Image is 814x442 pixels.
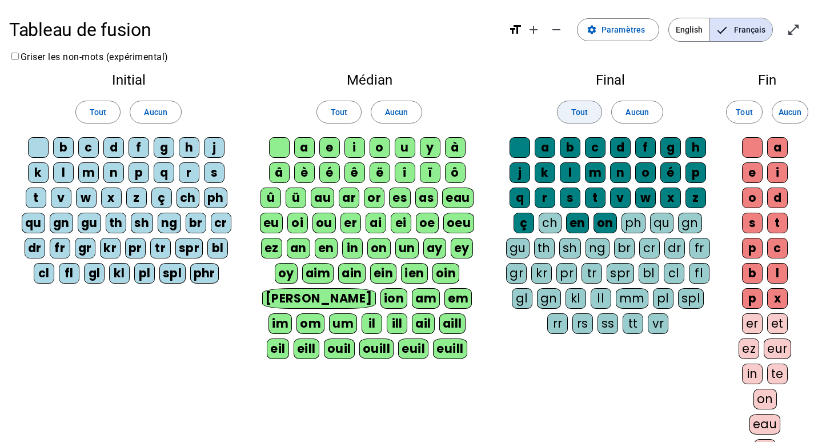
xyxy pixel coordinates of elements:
div: é [660,162,681,183]
div: kl [566,288,586,309]
button: Augmenter la taille de la police [522,18,545,41]
div: a [767,137,788,158]
div: g [154,137,174,158]
div: vr [648,313,668,334]
div: è [294,162,315,183]
div: sh [559,238,581,258]
button: Aucun [371,101,422,124]
div: en [566,213,589,233]
div: p [742,288,763,309]
button: Aucun [130,101,181,124]
div: gn [537,288,561,309]
span: Aucun [779,105,801,119]
button: Paramètres [577,18,659,41]
mat-icon: format_size [508,23,522,37]
div: j [204,137,224,158]
div: a [535,137,555,158]
div: qu [22,213,45,233]
div: am [412,288,440,309]
div: ay [423,238,446,258]
div: euill [433,339,467,359]
div: l [53,162,74,183]
div: c [78,137,99,158]
button: Entrer en plein écran [782,18,805,41]
div: e [319,137,340,158]
label: Griser les non-mots (expérimental) [9,51,169,62]
div: im [268,313,292,334]
div: v [51,188,71,208]
div: cl [664,263,684,284]
span: Aucun [385,105,408,119]
div: q [510,188,530,208]
div: as [415,188,438,208]
span: Tout [90,105,106,119]
span: Aucun [625,105,648,119]
div: f [635,137,656,158]
div: m [585,162,606,183]
div: x [660,188,681,208]
div: ê [344,162,365,183]
div: ph [621,213,645,233]
div: ô [445,162,466,183]
div: et [767,313,788,334]
div: ouil [324,339,355,359]
mat-button-toggle-group: Language selection [668,18,773,42]
span: Tout [331,105,347,119]
div: oe [416,213,439,233]
div: c [767,238,788,258]
div: oy [275,263,298,284]
div: t [26,188,46,208]
div: n [610,162,631,183]
div: ou [312,213,336,233]
div: p [742,238,763,258]
div: th [534,238,555,258]
div: mm [616,288,648,309]
div: c [585,137,606,158]
div: d [767,188,788,208]
h2: Fin [739,73,796,87]
div: um [329,313,357,334]
div: cr [639,238,660,258]
span: Français [710,18,772,41]
div: gu [506,238,530,258]
div: s [560,188,580,208]
div: ç [151,188,172,208]
div: spr [607,263,634,284]
div: or [364,188,384,208]
div: z [126,188,147,208]
div: û [260,188,281,208]
div: k [535,162,555,183]
div: bl [207,238,228,258]
div: g [660,137,681,158]
div: pl [653,288,673,309]
div: ar [339,188,359,208]
div: an [287,238,310,258]
div: dr [664,238,685,258]
div: br [186,213,206,233]
span: Paramètres [602,23,645,37]
div: j [510,162,530,183]
div: qu [650,213,673,233]
div: gl [84,263,105,284]
div: euil [398,339,428,359]
div: m [78,162,99,183]
div: ë [370,162,390,183]
div: o [742,188,763,208]
div: er [340,213,361,233]
input: Griser les non-mots (expérimental) [11,53,19,60]
div: k [28,162,49,183]
div: a [294,137,315,158]
button: Tout [557,101,602,124]
div: oin [432,263,460,284]
mat-icon: remove [550,23,563,37]
div: ein [370,263,397,284]
div: z [685,188,706,208]
div: bl [639,263,659,284]
button: Tout [726,101,763,124]
div: à [445,137,466,158]
h2: Médian [257,73,482,87]
div: p [685,162,706,183]
div: ouill [359,339,394,359]
div: on [753,389,777,409]
div: br [614,238,635,258]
